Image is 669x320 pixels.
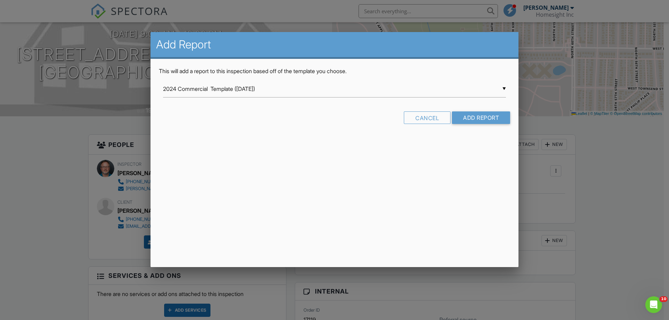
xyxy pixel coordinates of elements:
[645,296,662,313] iframe: Intercom live chat
[404,111,451,124] div: Cancel
[452,111,510,124] input: Add Report
[660,296,668,302] span: 10
[159,67,510,75] p: This will add a report to this inspection based off of the template you choose.
[156,38,513,52] h2: Add Report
